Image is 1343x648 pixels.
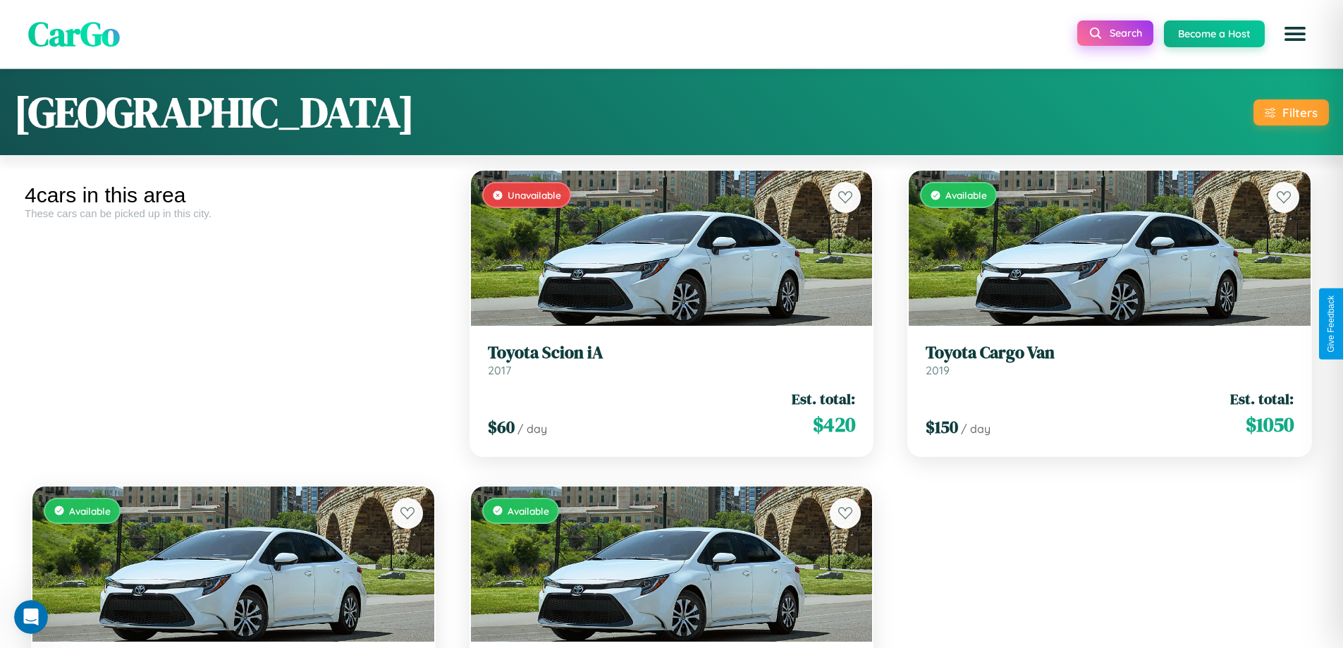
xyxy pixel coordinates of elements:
[1326,295,1336,353] div: Give Feedback
[488,343,856,377] a: Toyota Scion iA2017
[69,505,111,517] span: Available
[1275,14,1315,54] button: Open menu
[1164,20,1265,47] button: Become a Host
[488,363,511,377] span: 2017
[488,415,515,439] span: $ 60
[1246,410,1294,439] span: $ 1050
[28,11,120,57] span: CarGo
[813,410,855,439] span: $ 420
[1110,27,1142,39] span: Search
[25,183,442,207] div: 4 cars in this area
[488,343,856,363] h3: Toyota Scion iA
[14,83,415,141] h1: [GEOGRAPHIC_DATA]
[25,207,442,219] div: These cars can be picked up in this city.
[961,422,991,436] span: / day
[1077,20,1153,46] button: Search
[508,505,549,517] span: Available
[792,389,855,409] span: Est. total:
[14,600,48,634] iframe: Intercom live chat
[926,343,1294,377] a: Toyota Cargo Van2019
[926,415,958,439] span: $ 150
[926,363,950,377] span: 2019
[1282,105,1318,120] div: Filters
[508,189,561,201] span: Unavailable
[1230,389,1294,409] span: Est. total:
[926,343,1294,363] h3: Toyota Cargo Van
[945,189,987,201] span: Available
[1253,99,1329,126] button: Filters
[517,422,547,436] span: / day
